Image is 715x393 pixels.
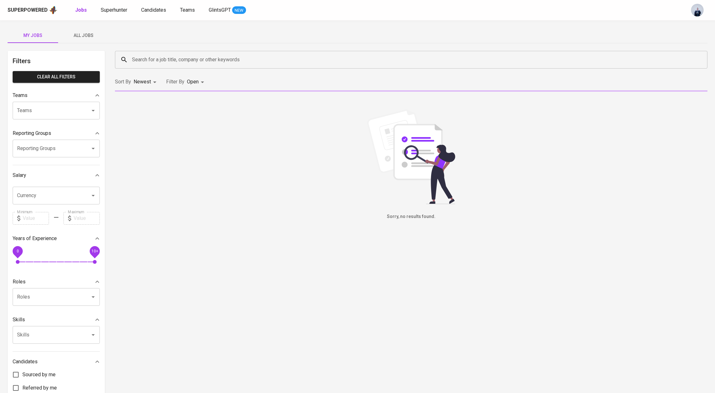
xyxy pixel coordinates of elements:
[89,330,98,339] button: Open
[13,56,100,66] h6: Filters
[22,384,57,392] span: Referred by me
[22,371,56,378] span: Sourced by me
[13,278,26,286] p: Roles
[13,358,38,366] p: Candidates
[75,7,87,13] b: Jobs
[13,169,100,182] div: Salary
[141,6,167,14] a: Candidates
[13,355,100,368] div: Candidates
[62,32,105,39] span: All Jobs
[89,144,98,153] button: Open
[101,7,127,13] span: Superhunter
[75,6,88,14] a: Jobs
[180,7,195,13] span: Teams
[13,92,27,99] p: Teams
[13,313,100,326] div: Skills
[89,191,98,200] button: Open
[101,6,129,14] a: Superhunter
[134,78,151,86] p: Newest
[49,5,57,15] img: app logo
[166,78,184,86] p: Filter By
[209,7,231,13] span: GlintsGPT
[8,5,57,15] a: Superpoweredapp logo
[13,232,100,245] div: Years of Experience
[91,249,98,253] span: 10+
[23,212,49,225] input: Value
[187,79,199,85] span: Open
[115,213,707,220] h6: Sorry, no results found.
[74,212,100,225] input: Value
[89,293,98,301] button: Open
[13,130,51,137] p: Reporting Groups
[11,32,54,39] span: My Jobs
[115,78,131,86] p: Sort By
[691,4,704,16] img: annisa@glints.com
[180,6,196,14] a: Teams
[13,172,26,179] p: Salary
[141,7,166,13] span: Candidates
[13,71,100,83] button: Clear All filters
[13,316,25,323] p: Skills
[18,73,95,81] span: Clear All filters
[13,89,100,102] div: Teams
[134,76,159,88] div: Newest
[13,275,100,288] div: Roles
[8,7,48,14] div: Superpowered
[232,7,246,14] span: NEW
[364,109,459,204] img: file_searching.svg
[89,106,98,115] button: Open
[209,6,246,14] a: GlintsGPT NEW
[13,235,57,242] p: Years of Experience
[13,127,100,140] div: Reporting Groups
[187,76,206,88] div: Open
[16,249,19,253] span: 0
